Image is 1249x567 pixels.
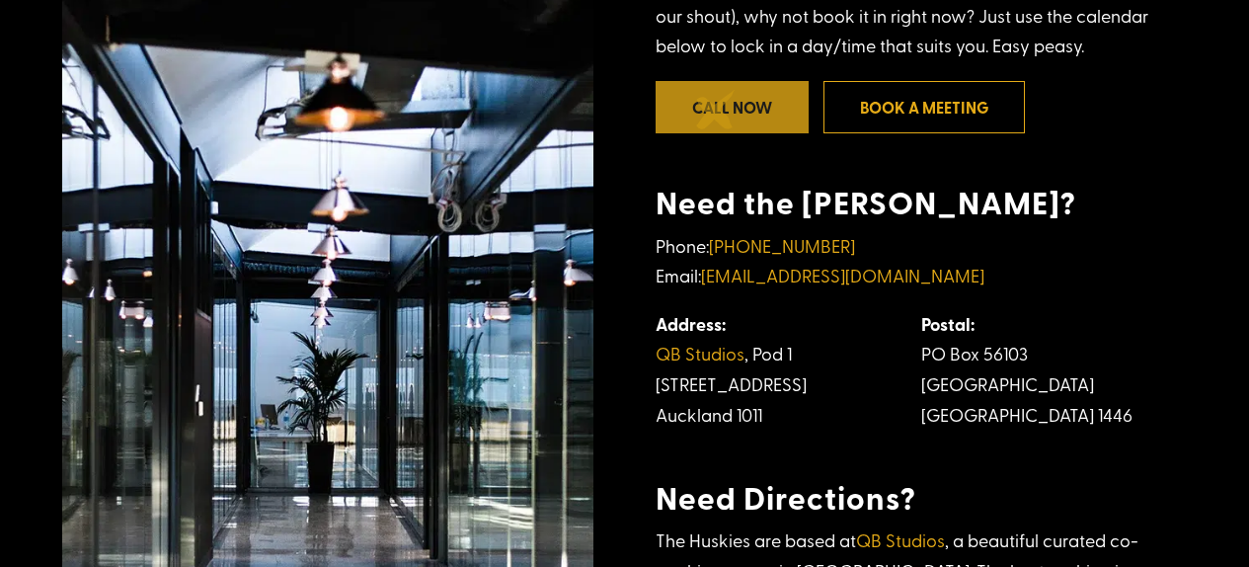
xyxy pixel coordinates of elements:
[656,81,809,133] a: Call Now
[823,81,1025,133] a: Book a meeting
[656,311,726,337] strong: Address:
[656,478,1187,526] h4: Need Directions?
[656,183,1187,230] h4: Need the [PERSON_NAME]?
[921,309,1187,430] td: PO Box 56103 [GEOGRAPHIC_DATA] [GEOGRAPHIC_DATA] 1446
[709,233,855,258] a: [PHONE_NUMBER]
[701,263,984,287] a: [EMAIL_ADDRESS][DOMAIN_NAME]
[656,341,744,365] a: QB Studios
[656,309,921,430] td: , Pod 1 [STREET_ADDRESS] Auckland 1011
[656,231,1187,309] p: Phone: Email:
[856,527,945,552] a: QB Studios
[921,311,975,337] strong: Postal:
